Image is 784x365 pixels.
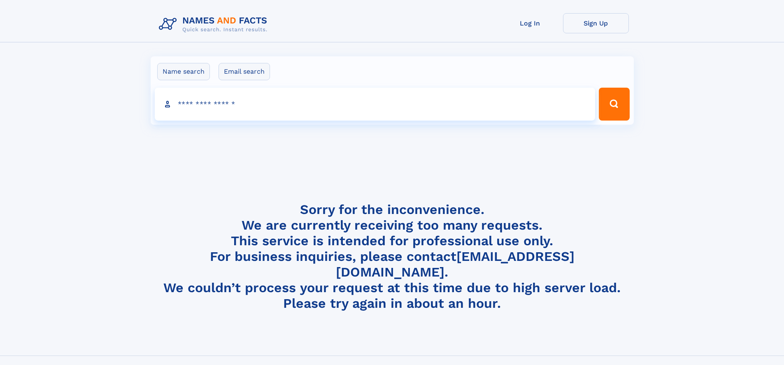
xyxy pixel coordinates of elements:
[497,13,563,33] a: Log In
[157,63,210,80] label: Name search
[156,13,274,35] img: Logo Names and Facts
[156,202,629,312] h4: Sorry for the inconvenience. We are currently receiving too many requests. This service is intend...
[336,249,575,280] a: [EMAIL_ADDRESS][DOMAIN_NAME]
[155,88,596,121] input: search input
[599,88,629,121] button: Search Button
[563,13,629,33] a: Sign Up
[219,63,270,80] label: Email search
